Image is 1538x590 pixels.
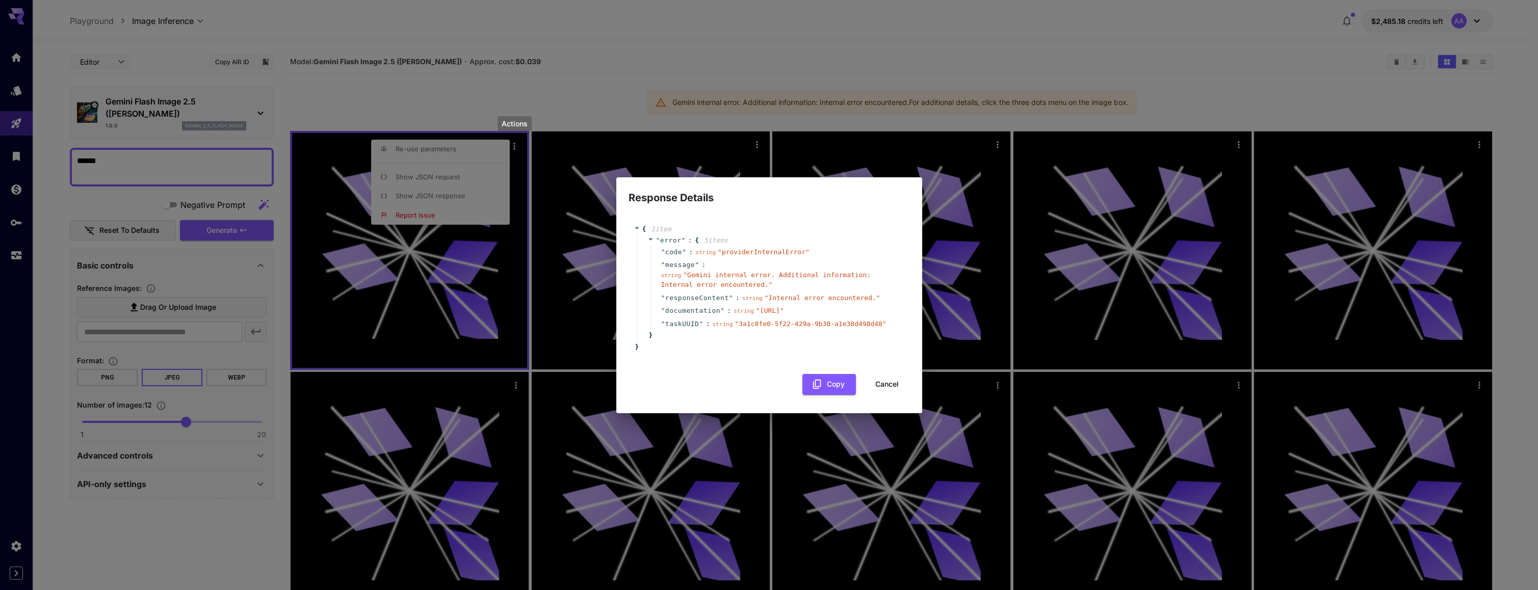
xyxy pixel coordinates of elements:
[665,306,720,316] span: documentation
[688,235,692,246] span: :
[661,248,665,256] span: "
[727,306,731,316] span: :
[734,308,754,314] span: string
[729,294,733,302] span: "
[661,294,665,302] span: "
[665,319,699,329] span: taskUUID
[642,224,646,234] span: {
[695,249,716,256] span: string
[660,236,682,244] span: error
[661,271,871,289] span: " Gemini internal error. Additional information: Internal error encountered. "
[701,260,706,270] span: :
[765,294,880,302] span: " Internal error encountered. "
[498,116,532,131] div: Actions
[665,260,695,270] span: message
[802,374,856,395] button: Copy
[661,307,665,314] span: "
[736,293,740,303] span: :
[706,319,710,329] span: :
[616,177,922,206] h2: Response Details
[665,293,729,303] span: responseContent
[647,330,653,340] span: }
[689,247,693,257] span: :
[681,236,685,244] span: "
[665,247,682,257] span: code
[651,225,671,233] span: 1 item
[695,261,699,269] span: "
[661,320,665,328] span: "
[682,248,686,256] span: "
[634,342,639,352] span: }
[864,374,910,395] button: Cancel
[661,272,682,279] span: string
[735,320,886,328] span: " 3a1c8fe0-5f22-429a-9b30-a1e38d498d48 "
[720,307,724,314] span: "
[718,248,810,256] span: " providerInternalError "
[756,307,784,314] span: " [URL] "
[713,321,733,328] span: string
[699,320,703,328] span: "
[742,295,763,302] span: string
[695,235,699,246] span: {
[656,236,660,244] span: "
[704,236,728,244] span: 5 item s
[661,261,665,269] span: "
